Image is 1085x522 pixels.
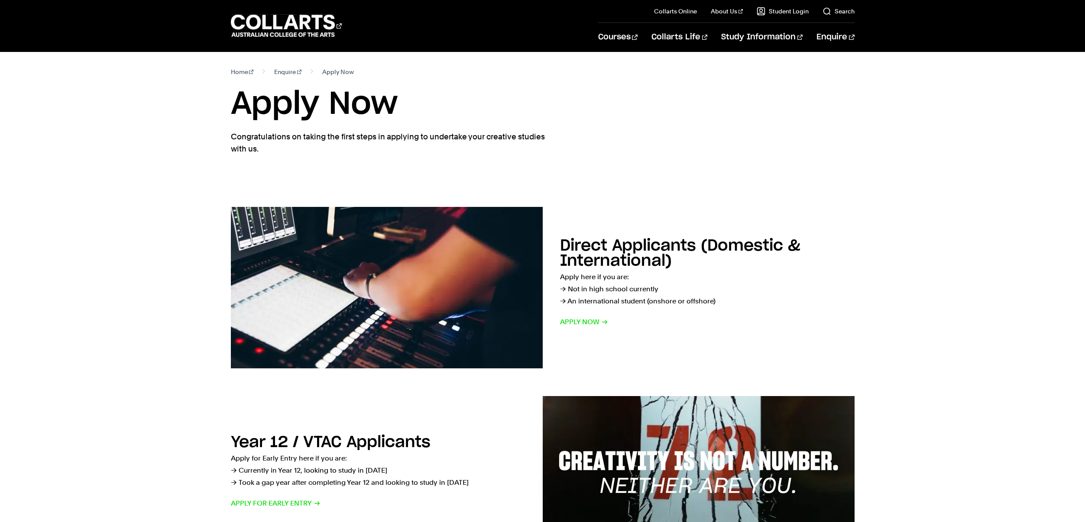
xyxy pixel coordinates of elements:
a: Student Login [757,7,809,16]
p: Apply for Early Entry here if you are: → Currently in Year 12, looking to study in [DATE] → Took ... [231,452,525,489]
span: Apply now [560,316,608,328]
span: Apply for Early Entry [231,497,321,509]
p: Congratulations on taking the first steps in applying to undertake your creative studies with us. [231,131,547,155]
a: Collarts Online [654,7,697,16]
a: Search [823,7,855,16]
h2: Direct Applicants (Domestic & International) [560,238,800,269]
p: Apply here if you are: → Not in high school currently → An international student (onshore or offs... [560,271,855,307]
a: Study Information [721,23,803,52]
span: Apply Now [322,66,354,78]
a: Enquire [816,23,854,52]
h1: Apply Now [231,85,855,124]
a: Collarts Life [651,23,707,52]
a: Home [231,66,254,78]
a: About Us [711,7,743,16]
a: Direct Applicants (Domestic & International) Apply here if you are:→ Not in high school currently... [231,207,855,368]
a: Enquire [274,66,301,78]
div: Go to homepage [231,13,342,38]
h2: Year 12 / VTAC Applicants [231,435,431,450]
a: Courses [598,23,638,52]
